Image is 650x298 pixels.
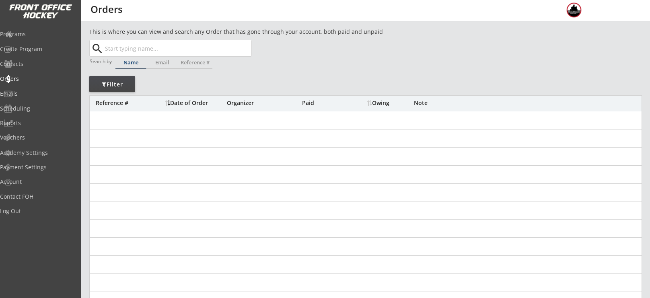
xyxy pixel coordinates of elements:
[367,100,413,106] div: Owing
[91,42,104,55] button: search
[89,80,135,88] div: Filter
[90,59,113,64] div: Search by
[103,40,251,56] input: Start typing name...
[165,100,225,106] div: Date of Order
[302,100,346,106] div: Paid
[178,60,212,65] div: Reference #
[147,60,178,65] div: Email
[414,100,642,106] div: Note
[115,60,146,65] div: Name
[227,100,300,106] div: Organizer
[89,28,429,36] div: This is where you can view and search any Order that has gone through your account, both paid and...
[96,100,161,106] div: Reference #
